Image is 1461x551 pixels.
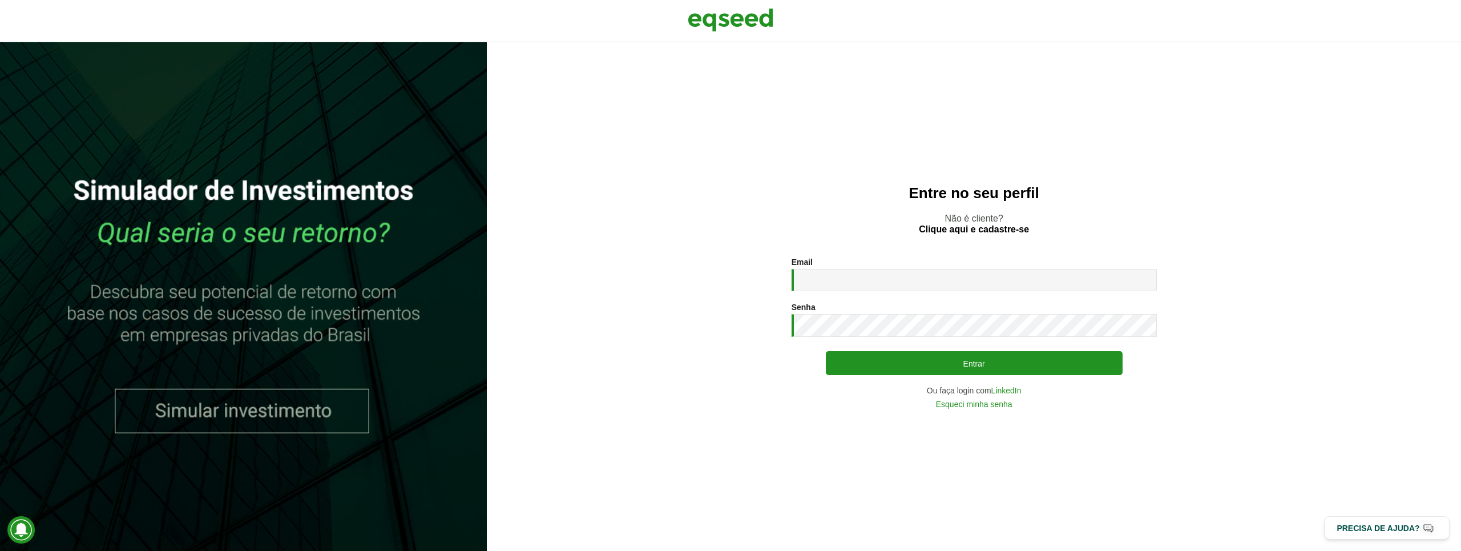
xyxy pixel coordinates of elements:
[792,258,813,266] label: Email
[826,351,1123,375] button: Entrar
[991,387,1022,395] a: LinkedIn
[792,387,1157,395] div: Ou faça login com
[510,185,1438,202] h2: Entre no seu perfil
[792,303,816,311] label: Senha
[919,225,1029,234] a: Clique aqui e cadastre-se
[936,400,1012,408] a: Esqueci minha senha
[510,213,1438,235] p: Não é cliente?
[688,6,773,34] img: EqSeed Logo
